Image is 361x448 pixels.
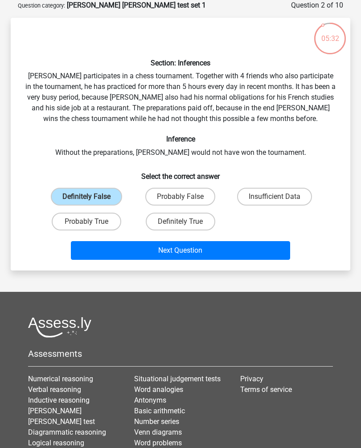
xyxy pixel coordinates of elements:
a: Situational judgement tests [134,375,221,383]
label: Probably False [145,188,215,206]
h6: Select the correct answer [25,165,336,181]
a: Word problems [134,439,182,447]
a: Venn diagrams [134,428,182,436]
a: Privacy [240,375,263,383]
h6: Inference [25,135,336,143]
a: Basic arithmetic [134,407,185,415]
h5: Assessments [28,348,333,359]
h6: Section: Inferences [25,59,336,67]
a: Logical reasoning [28,439,84,447]
a: Verbal reasoning [28,385,81,394]
small: Question category: [18,2,65,9]
img: Assessly logo [28,317,91,338]
div: [PERSON_NAME] participates in a chess tournament. Together with 4 friends who also participate in... [14,25,347,263]
div: 05:32 [313,22,347,44]
a: [PERSON_NAME] [PERSON_NAME] test [28,407,95,426]
label: Insufficient Data [237,188,312,206]
label: Definitely True [146,213,215,230]
strong: [PERSON_NAME] [PERSON_NAME] test set 1 [67,1,206,9]
button: Next Question [71,241,291,260]
a: Number series [134,417,179,426]
label: Definitely False [51,188,122,206]
a: Inductive reasoning [28,396,90,404]
a: Terms of service [240,385,292,394]
a: Word analogies [134,385,183,394]
a: Antonyms [134,396,166,404]
label: Probably True [52,213,121,230]
a: Numerical reasoning [28,375,93,383]
a: Diagrammatic reasoning [28,428,106,436]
